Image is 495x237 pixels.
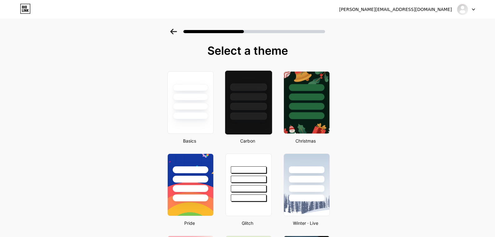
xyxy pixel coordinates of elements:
[282,138,330,144] div: Christmas
[224,138,272,144] div: Carbon
[457,3,468,15] img: Kirti Sharma
[166,220,214,226] div: Pride
[166,138,214,144] div: Basics
[339,6,452,13] div: [PERSON_NAME][EMAIL_ADDRESS][DOMAIN_NAME]
[224,220,272,226] div: Glitch
[282,220,330,226] div: Winter · Live
[165,44,330,57] div: Select a theme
